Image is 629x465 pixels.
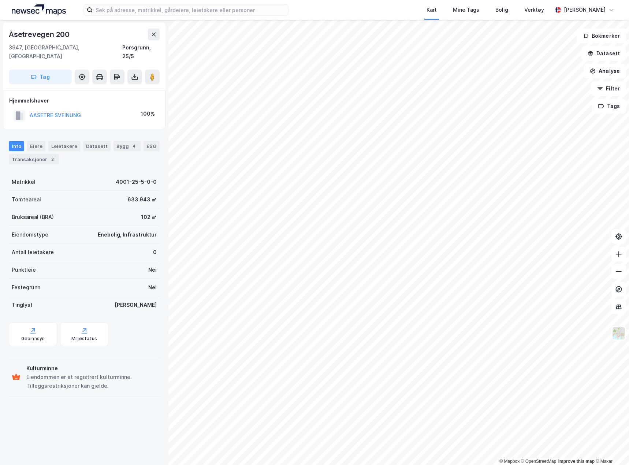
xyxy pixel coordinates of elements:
[591,81,626,96] button: Filter
[141,109,155,118] div: 100%
[113,141,141,151] div: Bygg
[12,4,66,15] img: logo.a4113a55bc3d86da70a041830d287a7e.svg
[116,178,157,186] div: 4001-25-5-0-0
[521,459,557,464] a: OpenStreetMap
[524,5,544,14] div: Verktøy
[21,336,45,342] div: Geoinnsyn
[26,364,157,373] div: Kulturminne
[577,29,626,43] button: Bokmerker
[83,141,111,151] div: Datasett
[9,141,24,151] div: Info
[9,70,72,84] button: Tag
[27,141,45,151] div: Eiere
[49,156,56,163] div: 2
[122,43,160,61] div: Porsgrunn, 25/5
[612,326,626,340] img: Z
[153,248,157,257] div: 0
[495,5,508,14] div: Bolig
[127,195,157,204] div: 633 943 ㎡
[12,301,33,309] div: Tinglyst
[12,248,54,257] div: Antall leietakere
[12,213,54,222] div: Bruksareal (BRA)
[9,29,71,40] div: Åsetrevegen 200
[453,5,479,14] div: Mine Tags
[144,141,159,151] div: ESG
[12,265,36,274] div: Punktleie
[9,154,59,164] div: Transaksjoner
[584,64,626,78] button: Analyse
[564,5,606,14] div: [PERSON_NAME]
[26,373,157,390] div: Eiendommen er et registrert kulturminne. Tilleggsrestriksjoner kan gjelde.
[558,459,595,464] a: Improve this map
[427,5,437,14] div: Kart
[592,430,629,465] div: Kontrollprogram for chat
[12,195,41,204] div: Tomteareal
[592,430,629,465] iframe: Chat Widget
[12,230,48,239] div: Eiendomstype
[12,178,36,186] div: Matrikkel
[12,283,40,292] div: Festegrunn
[9,96,159,105] div: Hjemmelshaver
[141,213,157,222] div: 102 ㎡
[148,283,157,292] div: Nei
[98,230,157,239] div: Enebolig, Infrastruktur
[71,336,97,342] div: Miljøstatus
[9,43,122,61] div: 3947, [GEOGRAPHIC_DATA], [GEOGRAPHIC_DATA]
[499,459,520,464] a: Mapbox
[148,265,157,274] div: Nei
[115,301,157,309] div: [PERSON_NAME]
[130,142,138,150] div: 4
[48,141,80,151] div: Leietakere
[93,4,288,15] input: Søk på adresse, matrikkel, gårdeiere, leietakere eller personer
[592,99,626,114] button: Tags
[581,46,626,61] button: Datasett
